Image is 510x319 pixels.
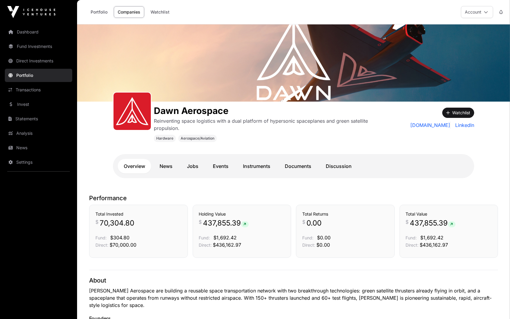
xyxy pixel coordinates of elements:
[442,108,474,118] button: Watchlist
[89,276,498,285] p: About
[154,105,384,116] h1: Dawn Aerospace
[302,242,315,248] span: Direct:
[181,136,214,141] span: Aerospace/Aviation
[213,242,241,248] span: $436,162.97
[237,159,276,173] a: Instruments
[110,242,136,248] span: $70,000.00
[306,218,322,228] span: 0.00
[421,235,444,241] span: $1,692.42
[5,54,72,68] a: Direct Investments
[5,40,72,53] a: Fund Investments
[156,136,173,141] span: Hardware
[302,218,305,226] span: $
[406,211,492,217] h3: Total Value
[118,159,151,173] a: Overview
[317,235,331,241] span: $0.00
[480,290,510,319] iframe: Chat Widget
[116,95,148,128] img: Dawn-Icon.svg
[406,242,419,248] span: Direct:
[154,117,384,132] p: Reinventing space logistics with a dual platform of hypersonic spaceplanes and green satellite pr...
[5,156,72,169] a: Settings
[410,122,450,129] a: [DOMAIN_NAME]
[118,159,469,173] nav: Tabs
[203,218,249,228] span: 437,855.39
[302,235,313,240] span: Fund:
[5,127,72,140] a: Analysis
[5,112,72,125] a: Statements
[114,6,144,18] a: Companies
[5,98,72,111] a: Invest
[7,6,55,18] img: Icehouse Ventures Logo
[406,218,409,226] span: $
[453,122,474,129] a: LinkedIn
[147,6,173,18] a: Watchlist
[95,242,108,248] span: Direct:
[410,218,456,228] span: 437,855.39
[5,69,72,82] a: Portfolio
[95,211,182,217] h3: Total Invested
[320,159,358,173] a: Discussion
[5,141,72,154] a: News
[207,159,235,173] a: Events
[199,242,212,248] span: Direct:
[279,159,317,173] a: Documents
[420,242,448,248] span: $436,162.97
[214,235,237,241] span: $1,692.42
[199,211,285,217] h3: Holding Value
[181,159,204,173] a: Jobs
[199,235,210,240] span: Fund:
[302,211,388,217] h3: Total Returns
[95,218,98,226] span: $
[406,235,417,240] span: Fund:
[89,287,498,309] p: [PERSON_NAME] Aerospace are building a reusable space transportation network with two breakthroug...
[199,218,202,226] span: $
[5,83,72,96] a: Transactions
[95,235,107,240] span: Fund:
[316,242,330,248] span: $0.00
[100,218,134,228] span: 70,304.80
[77,24,510,102] img: Dawn Aerospace
[110,235,129,241] span: $304.80
[89,194,498,202] p: Performance
[461,6,493,18] button: Account
[154,159,179,173] a: News
[5,25,72,39] a: Dashboard
[87,6,111,18] a: Portfolio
